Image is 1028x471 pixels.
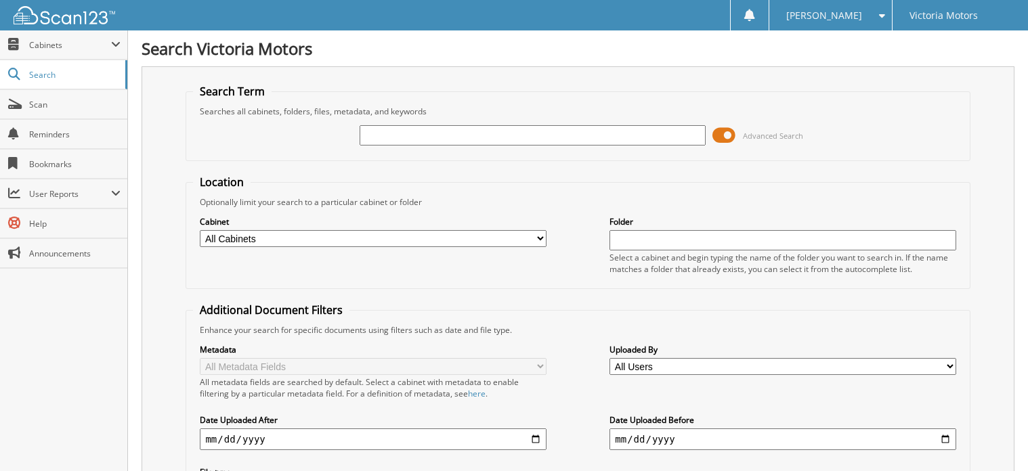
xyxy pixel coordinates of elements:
[193,324,962,336] div: Enhance your search for specific documents using filters such as date and file type.
[193,84,272,99] legend: Search Term
[743,131,803,141] span: Advanced Search
[200,376,546,399] div: All metadata fields are searched by default. Select a cabinet with metadata to enable filtering b...
[29,158,121,170] span: Bookmarks
[29,69,119,81] span: Search
[142,37,1014,60] h1: Search Victoria Motors
[200,216,546,227] label: Cabinet
[786,12,862,20] span: [PERSON_NAME]
[468,388,486,399] a: here
[29,39,111,51] span: Cabinets
[200,344,546,355] label: Metadata
[609,414,956,426] label: Date Uploaded Before
[14,6,115,24] img: scan123-logo-white.svg
[193,106,962,117] div: Searches all cabinets, folders, files, metadata, and keywords
[29,99,121,110] span: Scan
[609,428,956,450] input: end
[193,196,962,208] div: Optionally limit your search to a particular cabinet or folder
[609,344,956,355] label: Uploaded By
[29,218,121,229] span: Help
[609,252,956,275] div: Select a cabinet and begin typing the name of the folder you want to search in. If the name match...
[193,175,251,189] legend: Location
[909,12,978,20] span: Victoria Motors
[200,428,546,450] input: start
[193,302,349,317] legend: Additional Document Filters
[200,414,546,426] label: Date Uploaded After
[609,216,956,227] label: Folder
[29,248,121,259] span: Announcements
[29,188,111,200] span: User Reports
[29,129,121,140] span: Reminders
